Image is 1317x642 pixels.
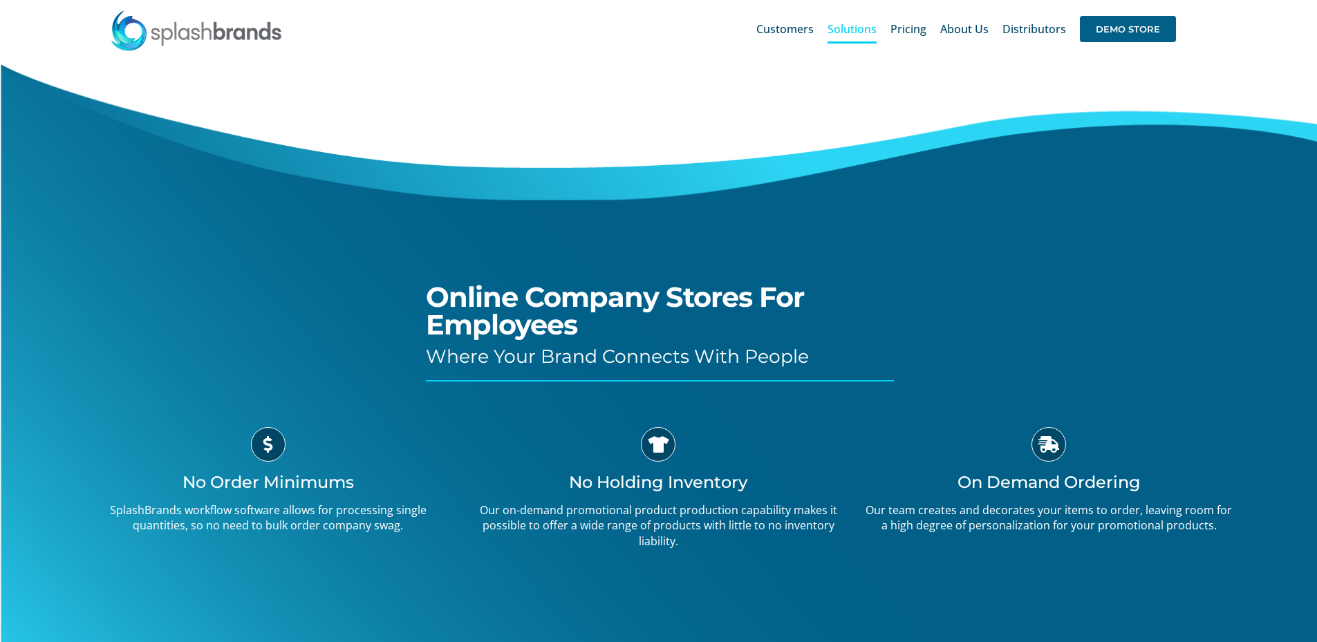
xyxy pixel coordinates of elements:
span: About Us [940,23,989,35]
span: Pricing [890,23,926,35]
a: DEMO STORE [1080,7,1176,51]
a: Customers [756,7,814,51]
nav: Main Menu [756,7,1176,51]
span: DEMO STORE [1080,16,1176,42]
h3: No Holding Inventory [474,472,843,492]
a: Pricing [890,7,926,51]
h3: No Order Minimums [83,472,453,492]
span: Customers [756,23,814,35]
p: SplashBrands workflow software allows for processing single quantities, so no need to bulk order ... [83,502,453,534]
span: Online Company Stores For Employees [426,280,804,341]
span: Where Your Brand Connects With People [426,345,809,368]
span: Distributors [1002,23,1066,35]
p: Our on-demand promotional product production capability makes it possible to offer a wide range o... [474,502,843,549]
h3: On Demand Ordering [864,472,1234,492]
p: Our team creates and decorates your items to order, leaving room for a high degree of personaliza... [864,502,1234,534]
span: Solutions [828,23,877,35]
img: SplashBrands.com Logo [110,10,283,51]
a: Distributors [1002,7,1066,51]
